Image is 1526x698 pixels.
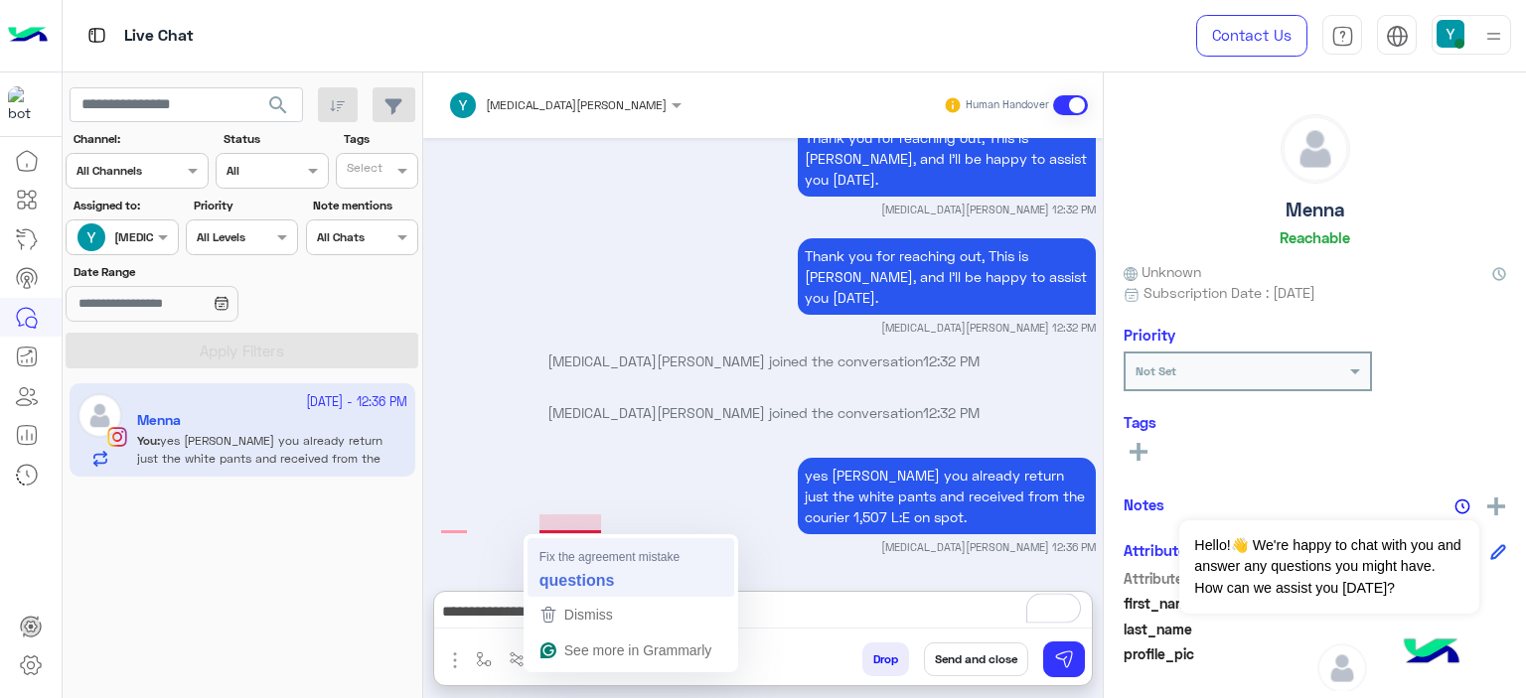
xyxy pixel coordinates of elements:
img: send attachment [443,648,467,672]
button: Send and close [924,642,1028,676]
h6: Reachable [1280,228,1350,246]
a: Contact Us [1196,15,1307,57]
p: [MEDICAL_DATA][PERSON_NAME] joined the conversation [431,402,1096,423]
textarea: To enrich screen reader interactions, please activate Accessibility in Grammarly extension settings [434,599,1092,628]
small: Human Handover [966,97,1049,113]
h6: Priority [1124,326,1175,344]
img: tab [84,23,109,48]
span: search [266,93,290,117]
img: add [1487,497,1505,515]
p: [MEDICAL_DATA][PERSON_NAME] joined the conversation [431,350,1096,371]
img: userImage [1437,20,1464,48]
h5: Menna [1286,199,1345,221]
img: profile [1481,24,1506,49]
span: Attribute Name [1124,568,1313,589]
span: first_name [1124,593,1313,614]
b: Not Set [1136,363,1176,378]
img: defaultAdmin.png [1317,643,1367,693]
p: 21/9/2025, 12:32 PM [798,120,1096,197]
span: [MEDICAL_DATA][PERSON_NAME] [486,97,667,112]
img: tab [1386,25,1409,48]
small: [MEDICAL_DATA][PERSON_NAME] 12:32 PM [881,202,1096,217]
h6: Notes [1124,495,1164,513]
span: Unknown [1124,261,1201,282]
button: Trigger scenario [501,642,534,675]
small: [MEDICAL_DATA][PERSON_NAME] 12:36 PM [881,539,1096,555]
label: Tags [344,130,416,148]
h6: Tags [1124,413,1506,431]
button: search [254,87,303,130]
label: Note mentions [313,197,415,214]
button: select flow [468,642,501,675]
p: 21/9/2025, 12:36 PM [798,458,1096,534]
img: ACg8ocL_Cv_0TYCAak07p7WTJX8q6LScVw3bMgGDa-JTO1aAxGpang=s96-c [77,223,105,251]
label: Channel: [74,130,207,148]
h6: Attributes [1124,541,1194,559]
span: Subscription Date : [DATE] [1144,282,1315,303]
span: Hello!👋 We're happy to chat with you and answer any questions you might have. How can we assist y... [1179,520,1478,614]
img: select flow [476,651,492,667]
a: tab [1322,15,1362,57]
img: Trigger scenario [509,651,525,667]
img: tab [1331,25,1354,48]
p: 21/9/2025, 12:32 PM [798,238,1096,315]
label: Assigned to: [74,197,176,214]
span: 12:32 PM [923,352,980,369]
label: Date Range [74,263,296,281]
img: Logo [8,15,48,57]
span: 12:32 PM [923,404,980,421]
span: last_name [1124,619,1313,639]
button: Apply Filters [66,333,418,368]
img: 317874714732967 [8,86,44,122]
img: send message [1054,649,1074,669]
button: Drop [862,642,909,676]
img: defaultAdmin.png [1282,115,1349,183]
label: Priority [194,197,296,214]
img: hulul-logo.png [1397,619,1466,688]
span: profile_pic [1124,643,1313,689]
p: Live Chat [124,23,194,50]
small: [MEDICAL_DATA][PERSON_NAME] 12:32 PM [881,320,1096,336]
div: Select [344,159,382,182]
label: Status [224,130,326,148]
